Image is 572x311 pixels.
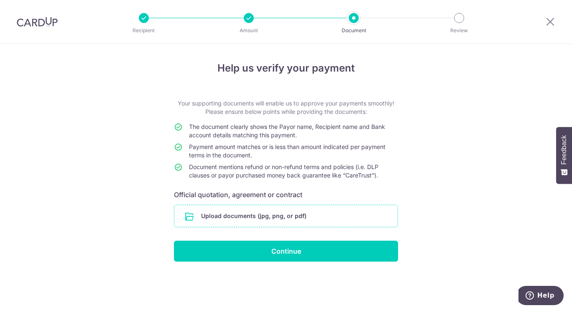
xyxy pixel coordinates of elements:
[189,163,378,179] span: Document mentions refund or non-refund terms and policies (i.e. DLP clauses or payor purchased mo...
[113,26,175,35] p: Recipient
[174,205,398,227] div: Upload documents (jpg, png, or pdf)
[218,26,280,35] p: Amount
[174,241,398,262] input: Continue
[428,26,490,35] p: Review
[17,17,58,27] img: CardUp
[174,99,398,116] p: Your supporting documents will enable us to approve your payments smoothly! Please ensure below p...
[174,61,398,76] h4: Help us verify your payment
[560,135,568,164] span: Feedback
[518,286,564,307] iframe: Opens a widget where you can find more information
[556,127,572,184] button: Feedback - Show survey
[189,123,385,139] span: The document clearly shows the Payor name, Recipient name and Bank account details matching this ...
[189,143,386,159] span: Payment amount matches or is less than amount indicated per payment terms in the document.
[323,26,385,35] p: Document
[174,190,398,200] h6: Official quotation, agreement or contract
